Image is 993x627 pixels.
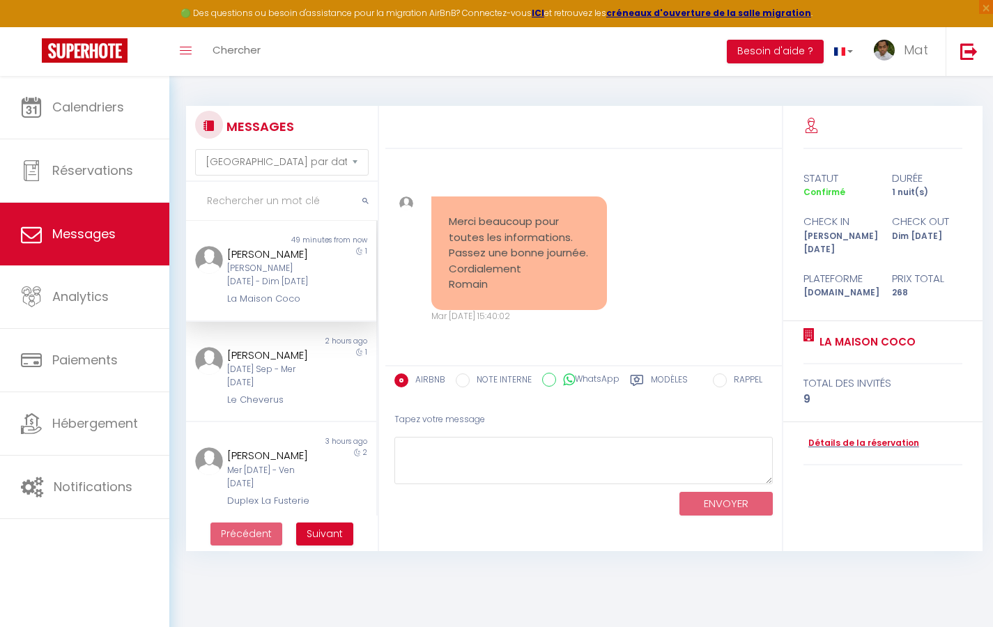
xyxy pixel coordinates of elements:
button: Previous [210,522,282,546]
div: Mer [DATE] - Ven [DATE] [227,464,320,490]
span: 1 [365,347,367,357]
div: total des invités [803,375,963,392]
div: 49 minutes from now [281,235,376,246]
div: check out [883,213,971,230]
img: ... [399,196,413,210]
span: Précédent [221,527,272,541]
div: [PERSON_NAME] [227,347,320,364]
label: AIRBNB [408,373,445,389]
div: statut [794,170,883,187]
img: ... [195,447,223,475]
span: Notifications [54,478,132,495]
img: logout [960,42,978,60]
button: Next [296,522,353,546]
div: 3 hours ago [281,436,376,447]
img: Super Booking [42,38,128,63]
label: Modèles [651,373,688,391]
span: Hébergement [52,415,138,432]
div: Duplex La Fusterie [227,494,320,508]
span: Suivant [307,527,343,541]
div: [DOMAIN_NAME] [794,286,883,300]
span: 1 [365,246,367,256]
span: Analytics [52,288,109,305]
div: Prix total [883,270,971,287]
span: Calendriers [52,98,124,116]
a: La Maison Coco [815,334,916,350]
input: Rechercher un mot clé [186,182,378,221]
a: Chercher [202,27,271,76]
div: [PERSON_NAME] [227,246,320,263]
div: Plateforme [794,270,883,287]
div: [DATE] Sep - Mer [DATE] [227,363,320,389]
label: NOTE INTERNE [470,373,532,389]
span: Chercher [213,42,261,57]
div: 1 nuit(s) [883,186,971,199]
a: Détails de la réservation [803,437,919,450]
img: ... [195,347,223,375]
span: Messages [52,225,116,242]
pre: Merci beaucoup pour toutes les informations. Passez une bonne journée. Cordialement Romain [449,214,590,293]
label: RAPPEL [727,373,762,389]
button: ENVOYER [679,492,773,516]
span: 2 [363,447,367,458]
div: durée [883,170,971,187]
span: Paiements [52,351,118,369]
div: Le Cheverus [227,393,320,407]
div: Tapez votre message [394,403,773,437]
div: Dim [DATE] [883,230,971,256]
div: [PERSON_NAME] [227,447,320,464]
div: La Maison Coco [227,292,320,306]
a: créneaux d'ouverture de la salle migration [606,7,811,19]
div: 2 hours ago [281,336,376,347]
div: 268 [883,286,971,300]
span: Mat [904,41,928,59]
label: WhatsApp [556,373,619,388]
h3: MESSAGES [223,111,294,142]
button: Besoin d'aide ? [727,40,824,63]
div: [PERSON_NAME] [DATE] - Dim [DATE] [227,262,320,288]
div: 9 [803,391,963,408]
img: ... [195,246,223,274]
img: ... [874,40,895,61]
div: [PERSON_NAME] [DATE] [794,230,883,256]
a: ... Mat [863,27,946,76]
button: Ouvrir le widget de chat LiveChat [11,6,53,47]
a: ICI [532,7,544,19]
span: Confirmé [803,186,845,198]
span: Réservations [52,162,133,179]
div: check in [794,213,883,230]
div: Mar [DATE] 15:40:02 [431,310,607,323]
